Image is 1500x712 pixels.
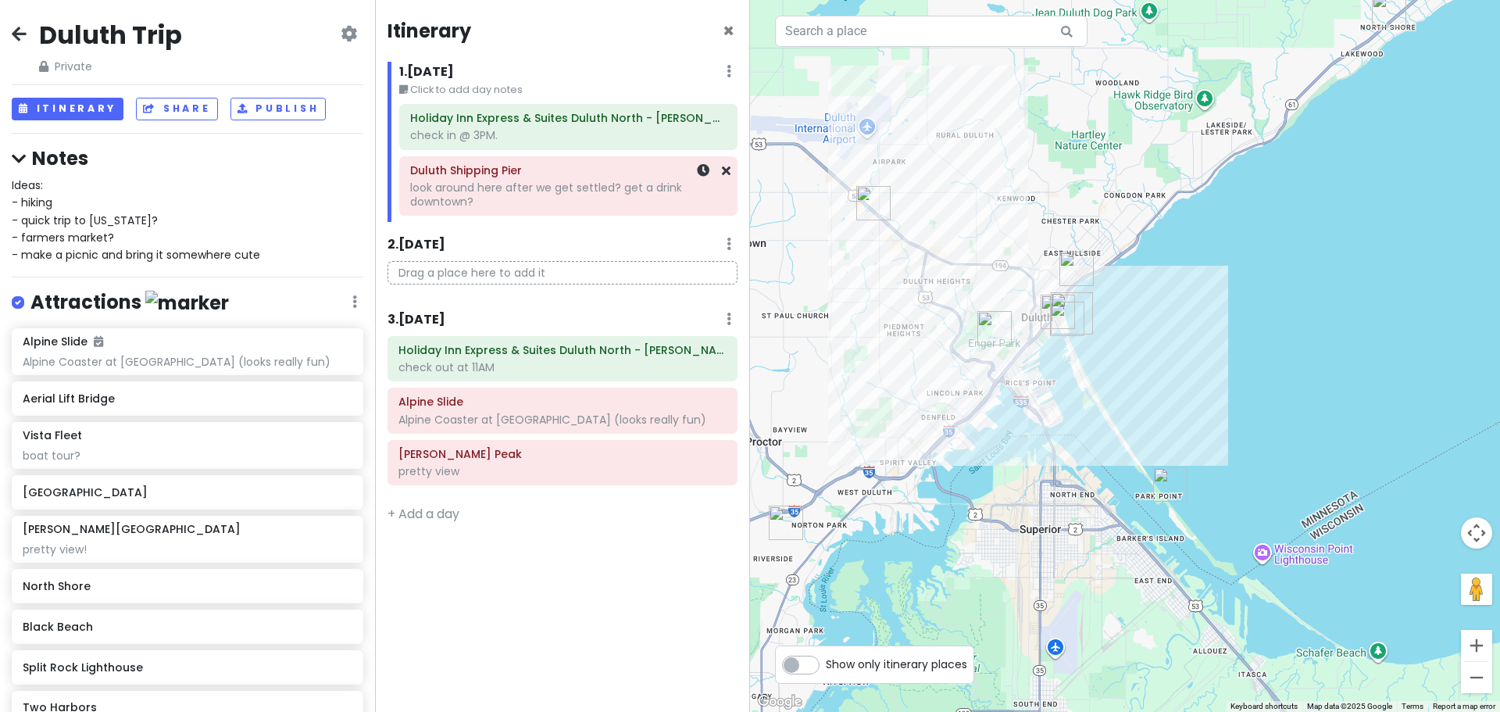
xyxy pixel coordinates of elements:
[697,162,709,180] a: Set a time
[1461,662,1492,693] button: Zoom out
[754,692,805,712] img: Google
[12,177,260,263] span: Ideas: - hiking - quick trip to [US_STATE]? - farmers market? - make a picnic and bring it somewh...
[145,291,229,315] img: marker
[398,343,727,357] h6: Holiday Inn Express & Suites Duluth North - Miller Hill by IHG
[23,579,352,593] h6: North Shore
[723,18,734,44] span: Close itinerary
[769,506,803,540] div: Alpine Slide
[23,660,352,674] h6: Split Rock Lighthouse
[23,522,241,536] h6: [PERSON_NAME][GEOGRAPHIC_DATA]
[398,360,727,374] div: check out at 11AM
[398,464,727,478] div: pretty view
[775,16,1087,47] input: Search a place
[410,181,727,209] div: look around here after we get settled? get a drink downtown?
[723,22,734,41] button: Close
[1402,702,1423,710] a: Terms
[398,395,727,409] h6: Alpine Slide
[399,64,454,81] h6: 1 . [DATE]
[856,186,891,220] div: Holiday Inn Express & Suites Duluth North - Miller Hill by IHG
[12,146,363,170] h4: Notes
[399,82,737,98] small: Click to add day notes
[410,128,727,142] div: check in @ 3PM.
[387,261,737,285] p: Drag a place here to add it
[23,542,352,556] div: pretty view!
[230,98,327,120] button: Publish
[30,290,229,316] h4: Attractions
[1230,701,1298,712] button: Keyboard shortcuts
[1461,517,1492,549] button: Map camera controls
[1461,630,1492,661] button: Zoom in
[39,58,182,75] span: Private
[1153,467,1187,502] div: Park Point Beach
[398,413,727,427] div: Alpine Coaster at [GEOGRAPHIC_DATA] (looks really fun)
[410,163,727,177] h6: Duluth Shipping Pier
[1307,702,1392,710] span: Map data ©2025 Google
[23,428,82,442] h6: Vista Fleet
[136,98,217,120] button: Share
[23,335,103,349] h6: Alpine Slide
[1041,295,1075,329] div: Vista Fleet
[387,237,445,253] h6: 2 . [DATE]
[23,449,352,463] div: boat tour?
[977,311,1012,345] div: Enger Tower
[1050,302,1084,336] div: Aerial Lift Bridge
[1051,292,1093,335] div: Duluth Shipping Pier
[1461,574,1492,605] button: Drag Pegman onto the map to open Street View
[387,312,445,328] h6: 3 . [DATE]
[39,19,182,52] h2: Duluth Trip
[387,505,459,523] a: + Add a day
[23,485,352,499] h6: [GEOGRAPHIC_DATA]
[754,692,805,712] a: Open this area in Google Maps (opens a new window)
[1059,252,1094,286] div: Va Bene
[94,336,103,347] i: Added to itinerary
[398,447,727,461] h6: Ely's Peak
[722,162,730,180] a: Remove from day
[410,111,727,125] h6: Holiday Inn Express & Suites Duluth North - Miller Hill by IHG
[23,355,352,369] div: Alpine Coaster at [GEOGRAPHIC_DATA] (looks really fun)
[23,392,352,406] h6: Aerial Lift Bridge
[387,19,471,43] h4: Itinerary
[23,620,352,634] h6: Black Beach
[1433,702,1495,710] a: Report a map error
[12,98,123,120] button: Itinerary
[826,656,967,673] span: Show only itinerary places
